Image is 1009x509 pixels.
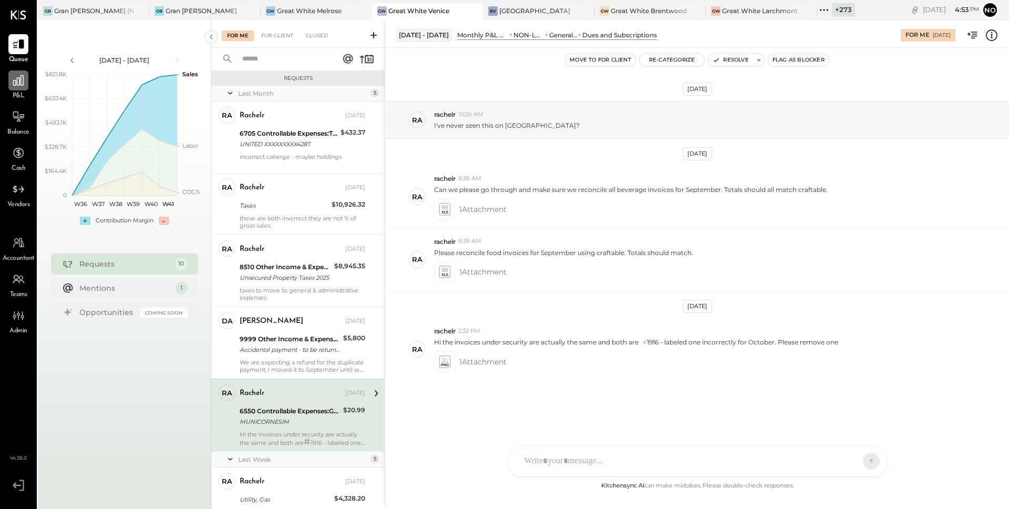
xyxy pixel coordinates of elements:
div: rachelr [240,244,264,254]
div: Last Month [238,89,368,98]
div: Great White Venice [388,6,449,15]
div: [DATE] [345,184,365,192]
div: these are both invcrrect they are not % of gross sales. [240,215,365,229]
text: Labor [182,142,198,149]
a: Vendors [1,179,36,210]
span: Teams [10,290,27,300]
div: Utility, Gas [240,494,331,505]
div: BV [488,6,498,16]
div: Hi the invoices under security are actually the same and both are 1916 - labeled one incorrectly ... [240,431,365,446]
div: Requests [217,75,379,82]
div: [DATE] [345,317,365,325]
div: 6550 Controllable Expenses:General & Administrative Expenses:Dues and Subscriptions [240,406,340,416]
p: I've never seen this on [GEOGRAPHIC_DATA]? [434,121,580,130]
span: Vendors [7,200,30,210]
div: 5 [370,455,379,463]
div: Mentions [79,283,170,293]
div: Unsecured Property Taxes 2025 [240,272,331,283]
span: 1 Attachment [459,351,507,372]
div: Contribution Margin [96,217,153,225]
div: [DATE] [345,111,365,120]
div: $20.99 [343,405,365,415]
text: W39 [127,200,140,208]
text: 0 [63,191,67,199]
button: No [982,2,998,18]
div: 10 [175,258,188,270]
span: # [304,436,311,447]
button: Resolve [708,54,753,66]
div: [DATE] [345,245,365,253]
a: Admin [1,306,36,336]
div: 8510 Other Income & Expenses:Taxes [240,262,331,272]
div: ra [412,115,423,125]
span: rachelr [434,327,456,335]
div: Opportunities [79,307,135,318]
div: ra [222,182,232,192]
span: rachelr [434,174,456,183]
div: [DATE] [683,147,712,160]
text: $657.4K [45,95,67,102]
div: rachelr [240,388,264,399]
div: For Me [222,30,254,41]
div: General & Administrative Expenses [549,30,577,39]
div: Great White Melrose [277,6,342,15]
div: GW [711,6,720,16]
div: ra [412,254,423,264]
a: Queue [1,34,36,65]
div: + 273 [832,3,855,16]
span: P&L [13,91,25,101]
div: [DATE] [345,477,365,486]
div: $4,328.20 [334,493,365,504]
div: 6705 Controllable Expenses:Travel, Meals, & Entertainment:Travel, Ground Transport & Airfare [240,128,337,139]
div: Gran [PERSON_NAME] (New) [54,6,133,15]
text: $821.8K [45,70,67,78]
div: [DATE] - [DATE] [80,56,169,65]
div: [DATE] [683,83,712,96]
text: W40 [144,200,157,208]
div: ra [222,244,232,254]
text: $328.7K [45,143,67,150]
div: MUNICORNESIM [240,416,340,427]
div: Great White Larchmont [722,6,798,15]
div: $5,800 [343,333,365,343]
div: GW [377,6,387,16]
div: ra [222,476,232,486]
text: W38 [109,200,122,208]
a: Cash [1,143,36,174]
div: $432.37 [341,127,365,138]
p: Can we please go through and make sure we reconcile all beverage invoices for September. Totals s... [434,185,828,194]
div: GB [155,6,164,16]
div: rachelr [240,110,264,121]
span: Queue [9,55,28,65]
div: [DATE] [933,32,951,39]
div: Closed [301,30,333,41]
div: GW [266,6,275,16]
div: UNITED XXXXXXXXX4287 [240,139,337,149]
div: [DATE] - [DATE] [396,28,452,42]
div: rachelr [240,182,264,193]
text: $164.4K [45,167,67,175]
div: For Client [256,30,298,41]
div: 5 [370,89,379,97]
span: Accountant [3,254,35,263]
text: W41 [162,200,174,208]
span: Cash [12,164,25,174]
text: W37 [92,200,105,208]
span: Balance [7,128,29,137]
button: Re-Categorize [640,54,705,66]
div: ra [412,192,423,202]
div: We are expecting a refund for the duplicate payment, I moved it to September until we get the refund [240,359,365,373]
div: Dues and Subscriptions [582,30,657,39]
text: $493.1K [45,119,67,126]
span: Admin [9,327,27,336]
div: copy link [910,4,920,15]
div: - [159,217,169,225]
span: rachelr [434,237,456,246]
span: 9:38 AM [458,175,481,183]
div: ra [412,344,423,354]
text: W36 [74,200,87,208]
div: Coming Soon [140,308,188,318]
div: $10,926.32 [332,199,365,210]
div: DA [222,316,233,326]
div: For Me [905,31,929,39]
